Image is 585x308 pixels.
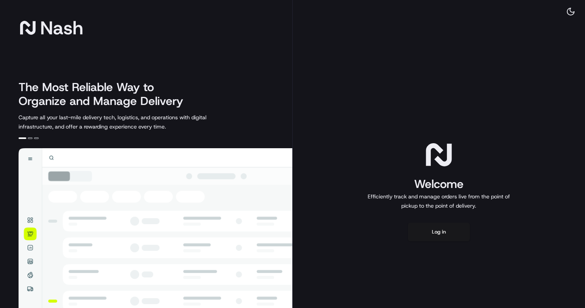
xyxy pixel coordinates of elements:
p: Efficiently track and manage orders live from the point of pickup to the point of delivery. [365,192,513,210]
p: Capture all your last-mile delivery tech, logistics, and operations with digital infrastructure, ... [19,113,241,131]
span: Nash [40,20,83,36]
h1: Welcome [365,176,513,192]
button: Log in [408,223,470,241]
h2: The Most Reliable Way to Organize and Manage Delivery [19,80,192,108]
